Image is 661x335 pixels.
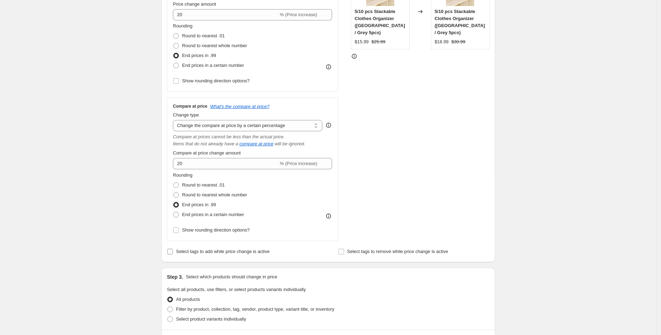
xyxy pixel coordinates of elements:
[451,39,465,44] span: $30.99
[173,1,216,7] span: Price change amount
[280,161,317,166] span: % (Price increase)
[355,39,369,44] span: $15.99
[173,23,193,29] span: Rounding
[176,316,246,322] span: Select product variants individually
[210,104,270,109] button: What's the compare at price?
[182,227,250,233] span: Show rounding direction options?
[173,112,199,118] span: Change type
[173,172,193,178] span: Rounding
[371,39,385,44] span: $25.99
[173,9,278,20] input: -15
[176,306,334,312] span: Filter by product, collection, tag, vendor, product type, variant title, or inventory
[173,141,238,146] i: Items that do not already have a
[347,249,448,254] span: Select tags to remove while price change is active
[173,158,278,169] input: -15
[186,273,277,280] p: Select which products should change in price
[182,43,247,48] span: Round to nearest whole number
[280,12,317,17] span: % (Price increase)
[239,141,273,146] button: compare at price
[173,134,285,139] i: Compare at prices cannot be less than the actual price.
[275,141,305,146] i: will be ignored.
[355,9,405,35] span: 5/10 pcs Stackable Clothes Organizer ([GEOGRAPHIC_DATA] / Grey 5pcs)
[182,212,244,217] span: End prices in a certain number
[182,202,216,207] span: End prices in .99
[435,9,485,35] span: 5/10 pcs Stackable Clothes Organizer ([GEOGRAPHIC_DATA] / Grey 5pcs)
[325,122,332,129] div: help
[182,78,250,83] span: Show rounding direction options?
[167,273,183,280] h2: Step 3.
[176,249,270,254] span: Select tags to add while price change is active
[182,192,247,197] span: Round to nearest whole number
[173,150,241,156] span: Compare at price change amount
[182,182,225,188] span: Round to nearest .01
[167,287,306,292] span: Select all products, use filters, or select products variants individually
[435,39,449,44] span: $18.99
[176,297,200,302] span: All products
[182,63,244,68] span: End prices in a certain number
[182,53,216,58] span: End prices in .99
[173,103,207,109] h3: Compare at price
[182,33,225,38] span: Round to nearest .01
